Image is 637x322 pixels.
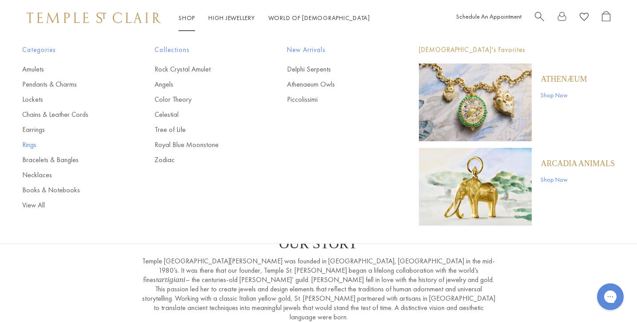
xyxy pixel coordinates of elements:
a: Pendants & Charms [22,80,119,89]
a: ARCADIA ANIMALS [541,159,615,168]
a: Piccolissimi [287,95,384,104]
a: Chains & Leather Cords [22,110,119,119]
span: Categories [22,44,119,56]
p: Temple [GEOGRAPHIC_DATA][PERSON_NAME] was founded in [GEOGRAPHIC_DATA], [GEOGRAPHIC_DATA] in the ... [141,256,496,322]
a: Necklaces [22,170,119,180]
a: Rings [22,140,119,150]
span: Collections [155,44,251,56]
a: Books & Notebooks [22,185,119,195]
a: Athenaeum Owls [287,80,384,89]
nav: Main navigation [179,12,370,24]
a: Celestial [155,110,251,119]
a: Open Shopping Bag [602,11,610,25]
a: World of [DEMOGRAPHIC_DATA]World of [DEMOGRAPHIC_DATA] [268,14,370,22]
a: Schedule An Appointment [456,12,522,20]
a: Shop Now [541,90,587,100]
img: Temple St. Clair [27,12,161,23]
a: Lockets [22,95,119,104]
a: Athenæum [541,74,587,84]
a: ShopShop [179,14,195,22]
a: Delphi Serpents [287,64,384,74]
a: Royal Blue Moonstone [155,140,251,150]
a: Earrings [22,125,119,135]
a: View Wishlist [580,11,589,25]
p: [DEMOGRAPHIC_DATA]'s Favorites [419,44,615,56]
span: New Arrivals [287,44,384,56]
a: Color Theory [155,95,251,104]
a: Rock Crystal Amulet [155,64,251,74]
iframe: Gorgias live chat messenger [593,280,628,313]
a: Search [535,11,544,25]
a: High JewelleryHigh Jewellery [208,14,255,22]
a: Shop Now [541,175,615,184]
em: artigiani [158,275,185,284]
a: Zodiac [155,155,251,165]
a: Amulets [22,64,119,74]
a: View All [22,200,119,210]
a: Tree of Life [155,125,251,135]
a: Angels [155,80,251,89]
a: Bracelets & Bangles [22,155,119,165]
